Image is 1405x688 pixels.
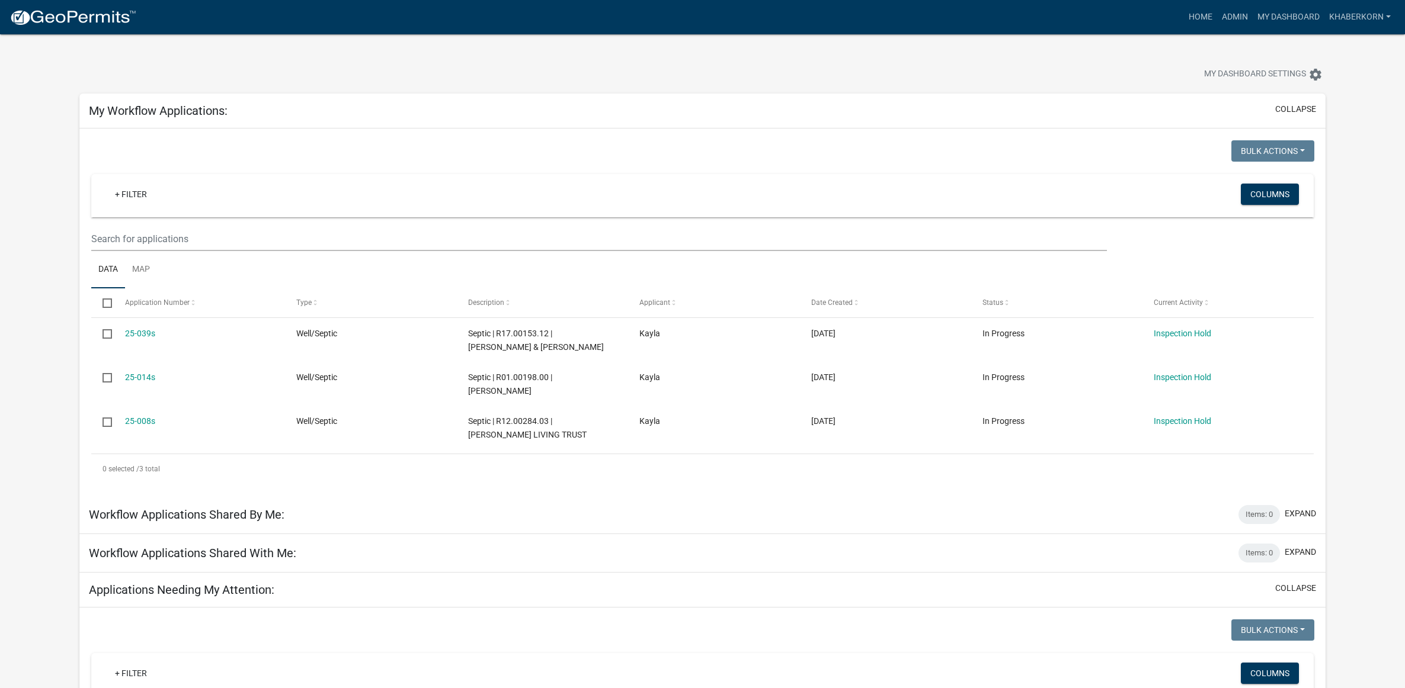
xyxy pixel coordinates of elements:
[296,416,337,426] span: Well/Septic
[89,546,296,560] h5: Workflow Applications Shared With Me:
[1231,619,1314,641] button: Bulk Actions
[1184,6,1217,28] a: Home
[285,288,456,317] datatable-header-cell: Type
[91,251,125,289] a: Data
[639,329,660,338] span: Kayla
[971,288,1142,317] datatable-header-cell: Status
[125,416,155,426] a: 25-008s
[1154,416,1211,426] a: Inspection Hold
[125,372,155,382] a: 25-014s
[1231,140,1314,162] button: Bulk Actions
[1142,288,1314,317] datatable-header-cell: Current Activity
[1253,6,1324,28] a: My Dashboard
[1285,507,1316,520] button: expand
[1217,6,1253,28] a: Admin
[79,128,1326,496] div: collapse
[1275,582,1316,594] button: collapse
[91,227,1108,251] input: Search for applications
[639,372,660,382] span: Kayla
[125,329,155,338] a: 25-039s
[628,288,799,317] datatable-header-cell: Applicant
[1324,6,1396,28] a: khaberkorn
[639,416,660,426] span: Kayla
[296,298,312,307] span: Type
[982,298,1003,307] span: Status
[1275,103,1316,115] button: collapse
[468,298,504,307] span: Description
[1241,184,1299,205] button: Columns
[1154,372,1211,382] a: Inspection Hold
[811,416,836,426] span: 05/01/2025
[89,583,274,597] h5: Applications Needing My Attention:
[296,372,337,382] span: Well/Septic
[125,251,157,289] a: Map
[811,329,836,338] span: 08/08/2025
[91,454,1314,484] div: 3 total
[103,465,139,473] span: 0 selected /
[982,372,1025,382] span: In Progress
[468,372,552,396] span: Septic | R01.00198.00 | LLOYD A BUDENSIEK
[468,329,604,352] span: Septic | R17.00153.12 | RUSSELL & ASHLEY RILEY
[1238,544,1280,562] div: Items: 0
[1308,67,1323,82] i: settings
[1154,298,1203,307] span: Current Activity
[1285,546,1316,558] button: expand
[811,372,836,382] span: 05/23/2025
[89,104,228,118] h5: My Workflow Applications:
[105,184,156,205] a: + Filter
[799,288,971,317] datatable-header-cell: Date Created
[1238,505,1280,524] div: Items: 0
[811,298,853,307] span: Date Created
[468,416,587,439] span: Septic | R12.00284.03 | DONDLINGER LIVING TRUST
[457,288,628,317] datatable-header-cell: Description
[125,298,190,307] span: Application Number
[1204,67,1306,82] span: My Dashboard Settings
[1241,663,1299,684] button: Columns
[982,416,1025,426] span: In Progress
[982,329,1025,338] span: In Progress
[91,288,114,317] datatable-header-cell: Select
[639,298,670,307] span: Applicant
[105,663,156,684] a: + Filter
[1154,329,1211,338] a: Inspection Hold
[296,329,337,338] span: Well/Septic
[89,507,284,522] h5: Workflow Applications Shared By Me:
[114,288,285,317] datatable-header-cell: Application Number
[1195,63,1332,86] button: My Dashboard Settingssettings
